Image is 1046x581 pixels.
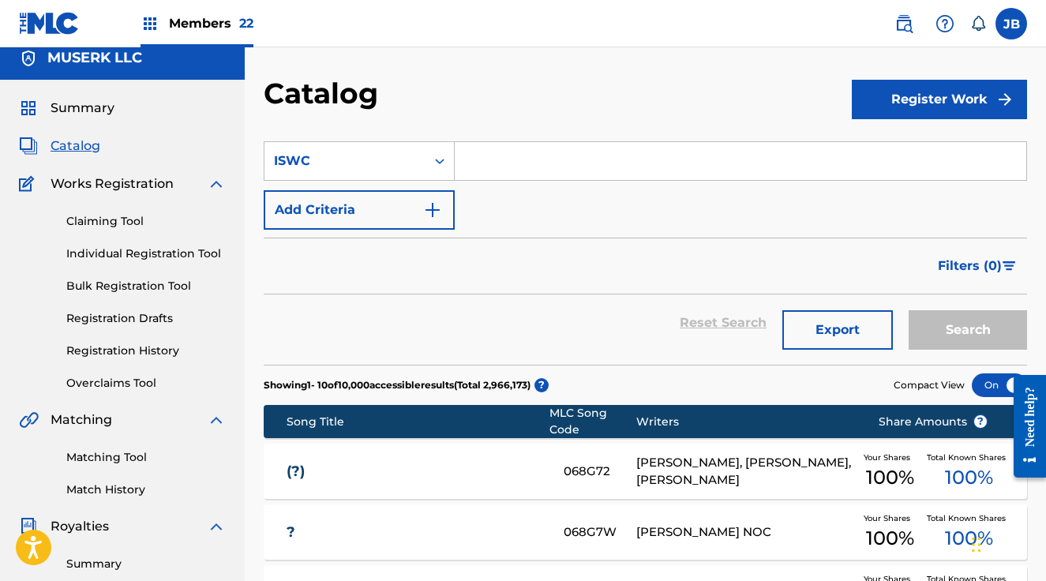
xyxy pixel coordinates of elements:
[945,463,993,492] span: 100 %
[66,482,226,498] a: Match History
[66,278,226,294] a: Bulk Registration Tool
[894,14,913,33] img: search
[287,463,542,481] a: (?)
[879,414,988,430] span: Share Amounts
[207,410,226,429] img: expand
[995,8,1027,39] div: User Menu
[636,454,854,489] div: [PERSON_NAME], [PERSON_NAME], [PERSON_NAME]
[66,375,226,392] a: Overclaims Tool
[852,80,1027,119] button: Register Work
[864,452,917,463] span: Your Shares
[66,246,226,262] a: Individual Registration Tool
[51,137,100,156] span: Catalog
[47,49,142,67] h5: MUSERK LLC
[967,505,1046,581] iframe: Chat Widget
[636,414,854,430] div: Writers
[929,8,961,39] div: Help
[927,512,1012,524] span: Total Known Shares
[19,99,38,118] img: Summary
[19,137,38,156] img: Catalog
[51,517,109,536] span: Royalties
[970,16,986,32] div: Notifications
[935,14,954,33] img: help
[66,310,226,327] a: Registration Drafts
[239,16,253,31] span: 22
[995,90,1014,109] img: f7272a7cc735f4ea7f67.svg
[945,524,993,553] span: 100 %
[636,523,854,542] div: [PERSON_NAME] NOC
[19,137,100,156] a: CatalogCatalog
[423,201,442,219] img: 9d2ae6d4665cec9f34b9.svg
[287,523,542,542] a: ?
[51,174,174,193] span: Works Registration
[1002,362,1046,489] iframe: Resource Center
[19,174,39,193] img: Works Registration
[264,190,455,230] button: Add Criteria
[927,452,1012,463] span: Total Known Shares
[894,378,965,392] span: Compact View
[19,49,38,68] img: Accounts
[782,310,893,350] button: Export
[51,99,114,118] span: Summary
[928,246,1027,286] button: Filters (0)
[1003,261,1016,271] img: filter
[66,343,226,359] a: Registration History
[866,524,914,553] span: 100 %
[264,141,1027,365] form: Search Form
[66,449,226,466] a: Matching Tool
[51,410,112,429] span: Matching
[19,410,39,429] img: Matching
[19,99,114,118] a: SummarySummary
[264,378,530,392] p: Showing 1 - 10 of 10,000 accessible results (Total 2,966,173 )
[141,14,159,33] img: Top Rightsholders
[66,556,226,572] a: Summary
[888,8,920,39] a: Public Search
[938,257,1002,276] span: Filters ( 0 )
[866,463,914,492] span: 100 %
[169,14,253,32] span: Members
[564,523,636,542] div: 068G7W
[287,414,549,430] div: Song Title
[207,517,226,536] img: expand
[534,378,549,392] span: ?
[274,152,416,171] div: ISWC
[864,512,917,524] span: Your Shares
[974,415,987,428] span: ?
[207,174,226,193] img: expand
[549,405,636,438] div: MLC Song Code
[972,521,981,568] div: Drag
[19,517,38,536] img: Royalties
[66,213,226,230] a: Claiming Tool
[264,76,386,111] h2: Catalog
[564,463,636,481] div: 068G72
[19,12,80,35] img: MLC Logo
